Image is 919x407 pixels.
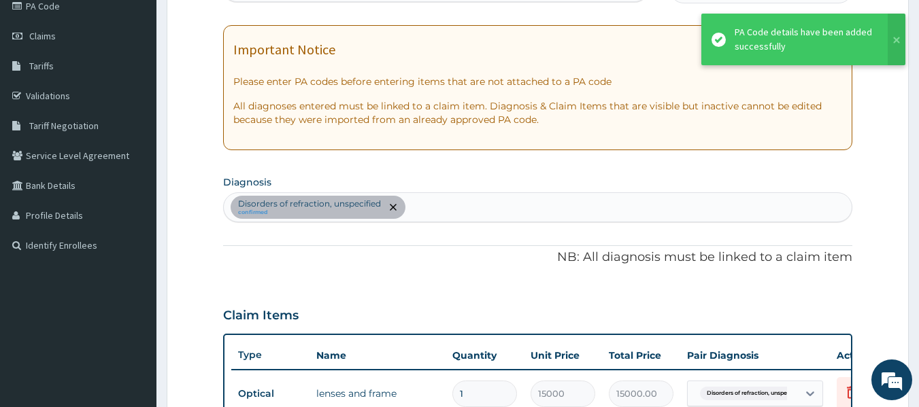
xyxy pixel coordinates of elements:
div: PA Code details have been added successfully [735,25,875,54]
textarea: Type your message and hit 'Enter' [7,266,259,314]
span: Claims [29,30,56,42]
span: Disorders of refraction, unspe... [700,387,798,400]
h3: Claim Items [223,308,299,323]
th: Total Price [602,342,680,369]
span: Tariffs [29,60,54,72]
th: Name [310,342,446,369]
span: We're online! [79,119,188,256]
p: NB: All diagnosis must be linked to a claim item [223,249,853,266]
th: Unit Price [524,342,602,369]
td: lenses and frame [310,380,446,407]
div: Chat with us now [71,76,229,94]
small: confirmed [238,209,381,216]
th: Type [231,342,310,368]
th: Actions [830,342,898,369]
div: Minimize live chat window [223,7,256,39]
p: All diagnoses entered must be linked to a claim item. Diagnosis & Claim Items that are visible bu... [233,99,843,126]
span: Tariff Negotiation [29,120,99,132]
label: Diagnosis [223,175,271,189]
p: Disorders of refraction, unspecified [238,198,381,209]
th: Quantity [446,342,524,369]
td: Optical [231,381,310,406]
h1: Important Notice [233,42,335,57]
img: d_794563401_company_1708531726252_794563401 [25,68,55,102]
p: Please enter PA codes before entering items that are not attached to a PA code [233,75,843,88]
span: remove selection option [387,201,399,213]
th: Pair Diagnosis [680,342,830,369]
